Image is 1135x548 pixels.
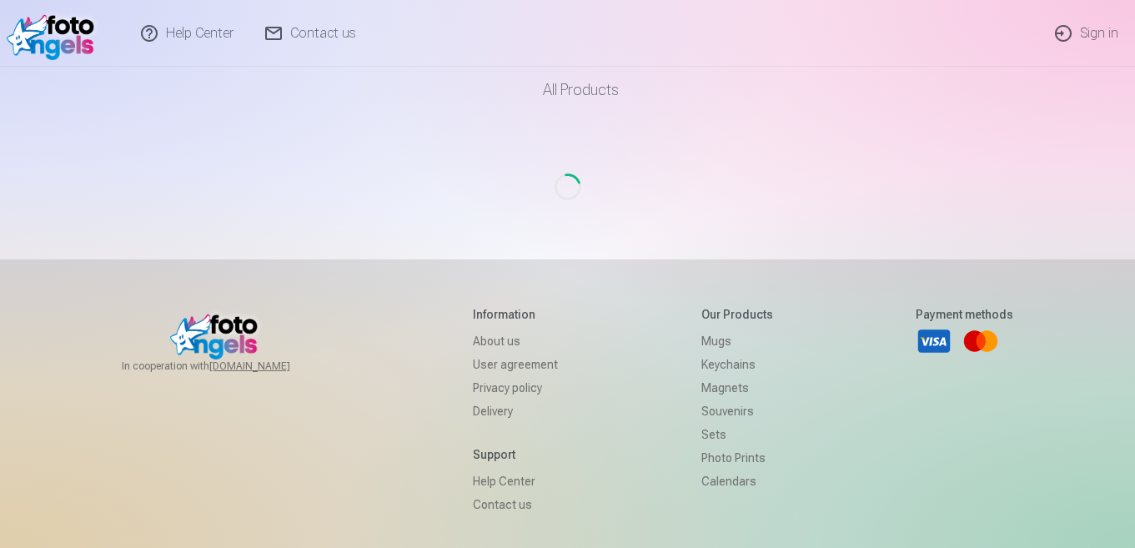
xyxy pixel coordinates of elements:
a: Souvenirs [701,400,773,423]
a: Delivery [473,400,558,423]
a: Magnets [701,376,773,400]
a: Sets [701,423,773,446]
a: Contact us [473,493,558,516]
h5: Payment methods [916,306,1013,323]
a: User agreement [473,353,558,376]
h5: Information [473,306,558,323]
a: [DOMAIN_NAME] [209,359,330,373]
a: Visa [916,323,952,359]
a: Help Center [473,470,558,493]
a: Calendars [701,470,773,493]
a: All products [496,67,639,113]
h5: Support [473,446,558,463]
img: /v1 [7,7,103,60]
span: In cooperation with [122,359,330,373]
h5: Our products [701,306,773,323]
a: Mugs [701,329,773,353]
a: Photo prints [701,446,773,470]
a: Mastercard [962,323,999,359]
a: Keychains [701,353,773,376]
a: Privacy policy [473,376,558,400]
a: About us [473,329,558,353]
